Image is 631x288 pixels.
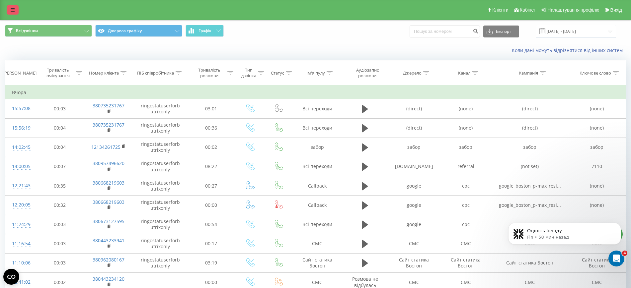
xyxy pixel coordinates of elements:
td: Всі переходи [292,157,342,176]
td: google [388,215,440,234]
span: google_boston_p-max_resi... [499,183,561,189]
span: 4 [622,251,627,256]
a: 380957496620 [93,160,124,166]
div: Тривалість очікування [42,67,74,79]
a: 380673127595 [93,218,124,224]
td: 03:19 [187,253,235,272]
td: 00:17 [187,234,235,253]
a: 380668219603 [93,180,124,186]
a: Коли дані можуть відрізнятися вiд інших систем [512,47,626,53]
td: 00:00 [187,196,235,215]
div: 12:21:43 [12,179,29,192]
td: 00:03 [36,253,84,272]
td: забор [568,138,626,157]
td: ringostatuserforbutrixonly [133,253,187,272]
div: [PERSON_NAME] [3,70,37,76]
div: Джерело [403,70,422,76]
td: (none) [568,196,626,215]
div: Статус [271,70,284,76]
div: 14:02:45 [12,141,29,154]
div: ПІБ співробітника [137,70,174,76]
td: ringostatuserforbutrixonly [133,138,187,157]
td: ringostatuserforbutrixonly [133,234,187,253]
td: (none) [440,99,492,118]
button: Open CMP widget [3,269,19,285]
td: ringostatuserforbutrixonly [133,99,187,118]
td: [DOMAIN_NAME] [388,157,440,176]
button: Всі дзвінки [5,25,92,37]
div: Тип дзвінка [241,67,256,79]
td: 00:32 [36,196,84,215]
td: Всі переходи [292,118,342,138]
input: Пошук за номером [410,26,480,37]
button: Експорт [483,26,519,37]
td: 03:01 [187,99,235,118]
td: (none) [440,118,492,138]
div: Аудіозапис розмови [348,67,387,79]
td: (direct) [492,118,568,138]
span: Клієнти [492,7,509,13]
a: 380735231767 [93,102,124,109]
td: (direct) [492,99,568,118]
td: Всі переходи [292,215,342,234]
span: google_boston_p-max_resi... [499,202,561,208]
td: ringostatuserforbutrixonly [133,215,187,234]
td: 00:04 [36,138,84,157]
div: 11:10:06 [12,257,29,269]
td: 00:02 [187,138,235,157]
td: cpc [440,196,492,215]
td: ringostatuserforbutrixonly [133,118,187,138]
td: забор [292,138,342,157]
div: Кампанія [519,70,538,76]
div: 15:57:08 [12,102,29,115]
td: Сайт статика Бостон [388,253,440,272]
div: Канал [458,70,470,76]
td: 00:54 [187,215,235,234]
div: 12:20:05 [12,199,29,211]
td: (none) [568,118,626,138]
div: 11:16:54 [12,237,29,250]
span: Всі дзвінки [16,28,38,33]
td: 00:04 [36,118,84,138]
div: Ім'я пулу [306,70,325,76]
span: Графік [198,29,211,33]
td: (direct) [388,99,440,118]
td: 00:03 [36,99,84,118]
td: (none) [568,99,626,118]
td: ringostatuserforbutrixonly [133,196,187,215]
div: 14:00:05 [12,160,29,173]
td: 00:27 [187,176,235,196]
td: ringostatuserforbutrixonly [133,157,187,176]
td: 00:07 [36,157,84,176]
a: 380735231767 [93,122,124,128]
td: (none) [568,176,626,196]
span: Вихід [610,7,622,13]
div: 15:56:19 [12,122,29,135]
a: 380443234120 [93,276,124,282]
td: 00:35 [36,176,84,196]
td: Сайт статика Бостон [440,253,492,272]
div: 11:24:29 [12,218,29,231]
button: Графік [186,25,224,37]
td: забор [440,138,492,157]
span: Розмова не відбулась [352,276,378,288]
div: Ключове слово [580,70,611,76]
td: Сайт статика Бостон [292,253,342,272]
td: Вчора [5,86,626,99]
td: 00:36 [187,118,235,138]
td: ringostatuserforbutrixonly [133,176,187,196]
td: auto [492,215,568,234]
div: Тривалість розмови [193,67,226,79]
iframe: Intercom live chat [608,251,624,266]
iframe: Intercom notifications сообщение [498,209,631,270]
td: Callback [292,176,342,196]
td: cpc [440,176,492,196]
td: CMC [440,234,492,253]
div: Номер клієнта [89,70,119,76]
button: Джерела трафіку [95,25,182,37]
td: Сайт статика Бостон [492,253,568,272]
